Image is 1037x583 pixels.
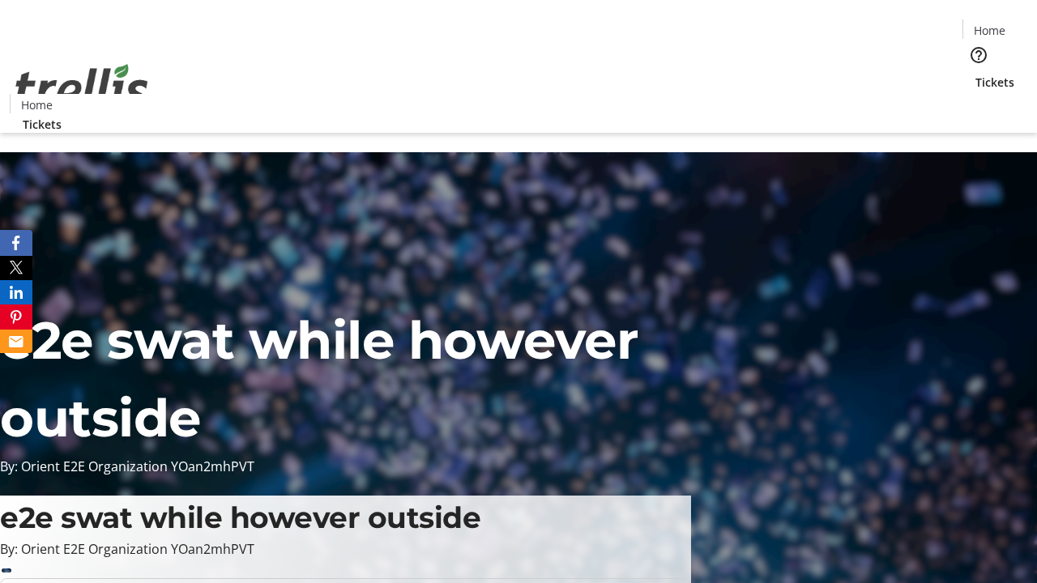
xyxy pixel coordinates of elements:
[11,96,62,113] a: Home
[974,22,1005,39] span: Home
[962,39,995,71] button: Help
[962,74,1027,91] a: Tickets
[962,91,995,123] button: Cart
[21,96,53,113] span: Home
[10,46,154,127] img: Orient E2E Organization YOan2mhPVT's Logo
[10,116,75,133] a: Tickets
[975,74,1014,91] span: Tickets
[23,116,62,133] span: Tickets
[963,22,1015,39] a: Home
